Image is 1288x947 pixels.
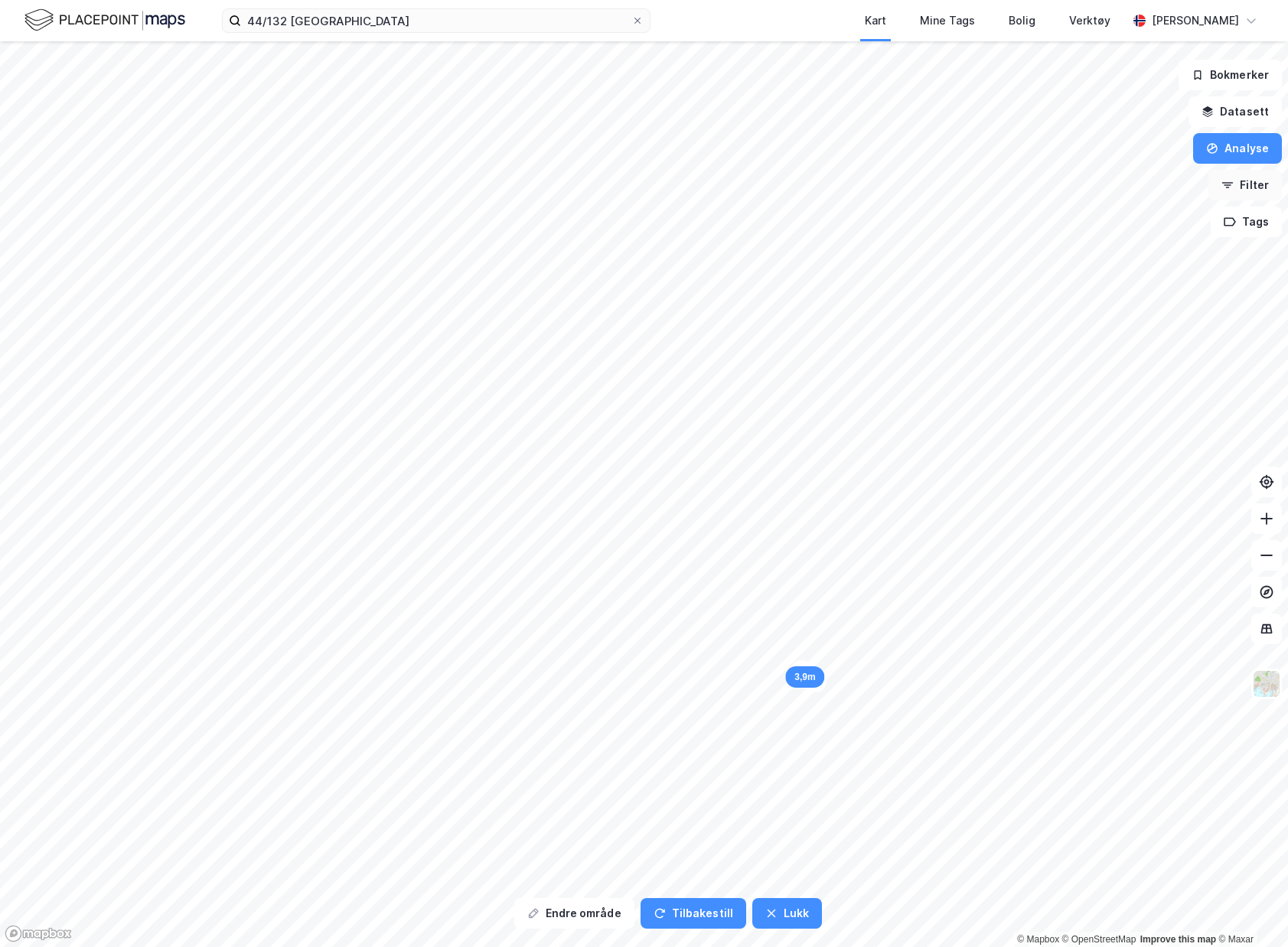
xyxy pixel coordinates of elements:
[1140,934,1216,945] a: Improve this map
[5,925,72,942] a: Mapbox homepage
[641,898,746,929] button: Tilbakestill
[1017,934,1059,945] a: Mapbox
[1062,934,1136,945] a: OpenStreetMap
[1208,170,1282,200] button: Filter
[1193,133,1282,164] button: Analyse
[1069,11,1110,30] div: Verktøy
[1152,11,1239,30] div: [PERSON_NAME]
[241,9,631,32] input: Søk på adresse, matrikkel, gårdeiere, leietakere eller personer
[1009,11,1035,30] div: Bolig
[1211,874,1288,947] div: Kontrollprogram for chat
[514,898,634,929] button: Endre område
[1211,874,1288,947] iframe: Chat Widget
[1179,60,1282,90] button: Bokmerker
[785,666,824,688] div: Map marker
[1252,669,1281,698] img: Z
[1211,207,1282,237] button: Tags
[24,7,185,34] img: logo.f888ab2527a4732fd821a326f86c7f29.svg
[920,11,975,30] div: Mine Tags
[752,898,822,929] button: Lukk
[865,11,886,30] div: Kart
[1189,96,1282,127] button: Datasett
